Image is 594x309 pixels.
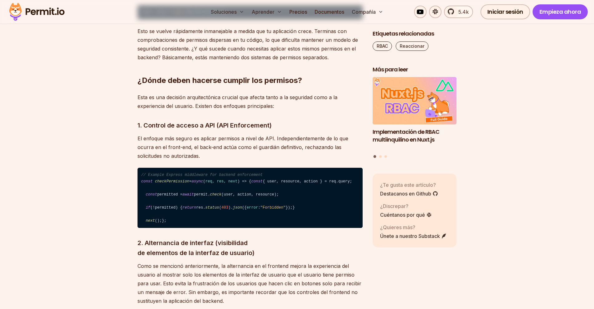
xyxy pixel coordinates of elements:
span: next [146,219,155,223]
span: checkPermission [155,179,189,184]
img: Logotipo del permiso [6,1,67,22]
span: json [233,205,242,210]
button: Compañía [349,6,386,18]
font: 1. Control de acceso a API (API Enforcement) [138,122,272,129]
span: return [182,205,196,210]
font: Documentos [315,9,344,15]
font: Compañía [352,9,376,15]
font: Reaccionar [400,43,424,49]
button: Aprender [249,6,284,18]
span: async [192,179,203,184]
code: = ( ) => { { user, resource, action } = req. ; permitted = permit. (user, action, resource); (!pe... [138,168,363,228]
span: query [338,179,350,184]
font: Empieza ahora [539,8,581,16]
a: Cuéntanos por qué [380,211,432,219]
font: ¿Quieres más? [380,224,415,230]
font: Más para leer [373,65,408,73]
a: Únete a nuestro Substack [380,232,447,240]
span: status [205,205,219,210]
span: check [210,192,221,197]
font: 5.4k [458,9,469,15]
li: 1 de 3 [373,77,457,152]
a: Reaccionar [396,41,428,51]
font: Como se mencionó anteriormente, la alternancia en el frontend mejora la experiencia del usuario a... [138,263,361,304]
a: Documentos [312,6,347,18]
a: Empieza ahora [533,4,588,19]
font: Implementación de RBAC multiinquilino en Nuxt.js [373,128,439,143]
span: error [247,205,258,210]
button: Ir a la diapositiva 2 [379,155,382,158]
button: Ir a la diapositiva 3 [384,155,387,158]
span: const [141,179,153,184]
button: Soluciones [208,6,247,18]
font: ¿Discrepar? [380,203,408,209]
img: Implementación de RBAC multiinquilino en Nuxt.js [373,77,457,125]
a: Iniciar sesión [481,4,530,19]
font: ¿Dónde deben hacerse cumplir los permisos? [138,76,302,85]
font: RBAC [377,43,388,49]
span: const [146,192,157,197]
font: Etiquetas relacionadas [373,30,434,37]
span: await [182,192,194,197]
a: Implementación de RBAC multiinquilino en Nuxt.jsImplementación de RBAC multiinquilino en Nuxt.js [373,77,457,152]
font: Esta es una decisión arquitectónica crucial que afecta tanto a la seguridad como a la experiencia... [138,94,337,109]
span: req, res, next [205,179,238,184]
a: Precios [287,6,310,18]
a: Destacanos en Github [380,190,438,197]
a: 5.4k [444,6,473,18]
a: RBAC [373,41,392,51]
font: El enfoque más seguro es aplicar permisos a nivel de API. Independientemente de lo que ocurra en ... [138,135,348,159]
font: Soluciones [211,9,237,15]
font: 2. Alternancia de interfaz (visibilidad de elementos de la interfaz de usuario) [138,239,254,257]
div: Publicaciones [373,77,457,159]
span: "Forbidden" [260,205,286,210]
font: Precios [289,9,307,15]
font: Iniciar sesión [487,8,523,16]
button: Ir a la diapositiva 1 [374,155,376,158]
font: ¿Te gusta este artículo? [380,182,436,188]
span: if [146,205,150,210]
font: Aprender [252,9,274,15]
span: const [251,179,263,184]
font: Esto se vuelve rápidamente inmanejable a medida que tu aplicación crece. Terminas con comprobacio... [138,28,358,60]
span: 403 [221,205,228,210]
span: // Example Express middleware for backend enforcement [141,173,263,177]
